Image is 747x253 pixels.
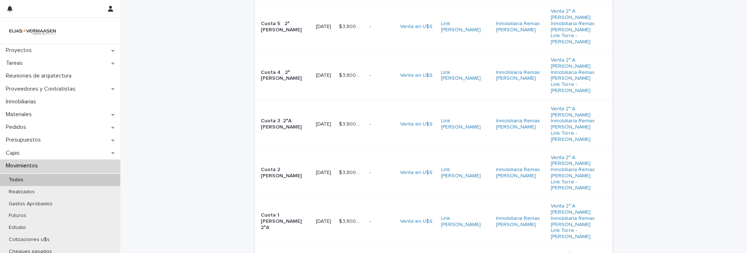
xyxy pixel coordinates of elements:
p: $ 3,800.00 [339,168,363,176]
p: Cotizaciones u$s [3,237,55,243]
a: Inmobiliaria Remax [PERSON_NAME] [496,118,542,130]
a: Venta 2° A [PERSON_NAME] Inmobiliaria Remax [PERSON_NAME] Link Torre - [PERSON_NAME] [551,106,596,143]
p: Materiales [3,111,38,118]
tr: Cuota 1 [PERSON_NAME] 2°A[DATE]$ 3,800.00$ 3,800.00 -- Venta en U$S Link [PERSON_NAME] Inmobiliar... [255,197,612,246]
p: - [369,71,372,79]
p: Cajas [3,150,26,157]
a: Venta 2° A [PERSON_NAME] Inmobiliaria Remax [PERSON_NAME] Link Torre - [PERSON_NAME] [551,57,596,94]
p: [DATE] [316,218,333,225]
a: Inmobiliaria Remax [PERSON_NAME] [496,216,542,228]
p: Pedidos [3,124,32,131]
a: Venta en U$S [400,121,433,127]
p: Proyectos [3,47,38,54]
p: Cuota 3 2°A [PERSON_NAME] [261,118,306,130]
p: - [369,217,372,225]
a: Link [PERSON_NAME] [441,70,487,82]
p: [DATE] [316,170,333,176]
p: Cuota 2 [PERSON_NAME] [261,167,306,179]
p: Cuota 5 2°[PERSON_NAME] [261,21,306,33]
p: Presupuestos [3,137,47,143]
p: $ 3,800.00 [339,217,363,225]
p: Tareas [3,60,28,67]
a: Inmobiliaria Remax [PERSON_NAME] [496,21,542,33]
img: HMeL2XKrRby6DNq2BZlM [6,24,59,38]
a: Venta 2° A [PERSON_NAME] Inmobiliaria Remax [PERSON_NAME] Link Torre - [PERSON_NAME] [551,155,596,191]
p: Todos [3,177,29,183]
p: $ 3,800.00 [339,71,363,79]
p: Movimientos [3,162,44,169]
p: Reuniones de arquitectura [3,72,77,79]
p: Inmobiliarias [3,98,42,105]
p: - [369,22,372,30]
p: Proveedores y Contratistas [3,86,81,92]
a: Link [PERSON_NAME] [441,118,487,130]
tr: Cuota 2 [PERSON_NAME][DATE]$ 3,800.00$ 3,800.00 -- Venta en U$S Link [PERSON_NAME] Inmobiliaria R... [255,149,612,197]
p: - [369,120,372,127]
p: [DATE] [316,24,333,30]
p: $ 3,800.00 [339,120,363,127]
a: Link [PERSON_NAME] [441,21,487,33]
a: Venta en U$S [400,24,433,30]
p: Estudio [3,225,32,231]
a: Link [PERSON_NAME] [441,216,487,228]
p: Cuota 1 [PERSON_NAME] 2°A [261,212,306,230]
p: $ 3,800.00 [339,22,363,30]
a: Inmobiliaria Remax [PERSON_NAME] [496,167,542,179]
tr: Cuota 5 2°[PERSON_NAME][DATE]$ 3,800.00$ 3,800.00 -- Venta en U$S Link [PERSON_NAME] Inmobiliaria... [255,3,612,51]
a: Inmobiliaria Remax [PERSON_NAME] [496,70,542,82]
p: - [369,168,372,176]
a: Venta 2° A [PERSON_NAME] Inmobiliaria Remax [PERSON_NAME] Link Torre - [PERSON_NAME] [551,203,596,240]
p: Cuota 4 2°[PERSON_NAME] [261,70,306,82]
p: Gastos Aprobados [3,201,58,207]
p: [DATE] [316,72,333,79]
p: [DATE] [316,121,333,127]
tr: Cuota 3 2°A [PERSON_NAME][DATE]$ 3,800.00$ 3,800.00 -- Venta en U$S Link [PERSON_NAME] Inmobiliar... [255,100,612,149]
a: Venta en U$S [400,218,433,225]
a: Link [PERSON_NAME] [441,167,487,179]
a: Venta en U$S [400,170,433,176]
a: Venta 2° A [PERSON_NAME] Inmobiliaria Remax [PERSON_NAME] Link Torre - [PERSON_NAME] [551,8,596,45]
p: Realizados [3,189,40,195]
p: Futuros [3,213,32,219]
a: Venta en U$S [400,72,433,79]
tr: Cuota 4 2°[PERSON_NAME][DATE]$ 3,800.00$ 3,800.00 -- Venta en U$S Link [PERSON_NAME] Inmobiliaria... [255,51,612,100]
